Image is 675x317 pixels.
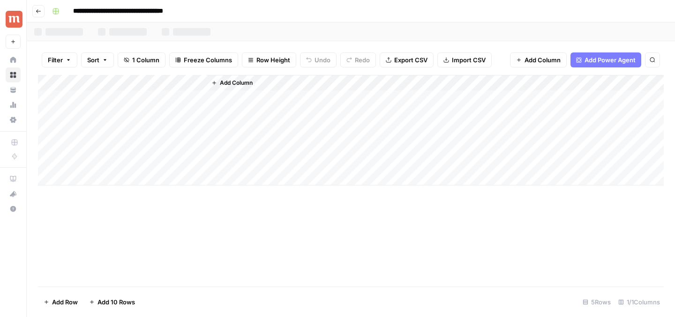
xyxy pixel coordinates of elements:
button: Row Height [242,52,296,67]
span: Redo [355,55,370,65]
span: Import CSV [452,55,486,65]
span: Row Height [256,55,290,65]
span: Add Column [220,79,253,87]
a: Settings [6,112,21,127]
span: Add Column [525,55,561,65]
span: Export CSV [394,55,427,65]
a: Browse [6,67,21,82]
button: Add Power Agent [570,52,641,67]
button: Workspace: Maple [6,7,21,31]
button: What's new? [6,186,21,201]
button: Filter [42,52,77,67]
span: 1 Column [132,55,159,65]
button: Add Row [38,295,83,310]
button: Add Column [510,52,567,67]
a: AirOps Academy [6,171,21,186]
span: Add 10 Rows [97,297,135,307]
span: Freeze Columns [184,55,232,65]
button: 1 Column [118,52,165,67]
img: Maple Logo [6,11,22,28]
span: Filter [48,55,63,65]
button: Add 10 Rows [83,295,141,310]
div: What's new? [6,187,20,201]
span: Add Power Agent [585,55,636,65]
button: Redo [340,52,376,67]
div: 1/1 Columns [615,295,664,310]
button: Add Column [208,77,256,89]
a: Home [6,52,21,67]
span: Sort [87,55,99,65]
a: Usage [6,97,21,112]
span: Undo [315,55,330,65]
a: Your Data [6,82,21,97]
div: 5 Rows [579,295,615,310]
button: Export CSV [380,52,434,67]
button: Import CSV [437,52,492,67]
button: Undo [300,52,337,67]
button: Sort [81,52,114,67]
button: Freeze Columns [169,52,238,67]
button: Help + Support [6,201,21,216]
span: Add Row [52,297,78,307]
